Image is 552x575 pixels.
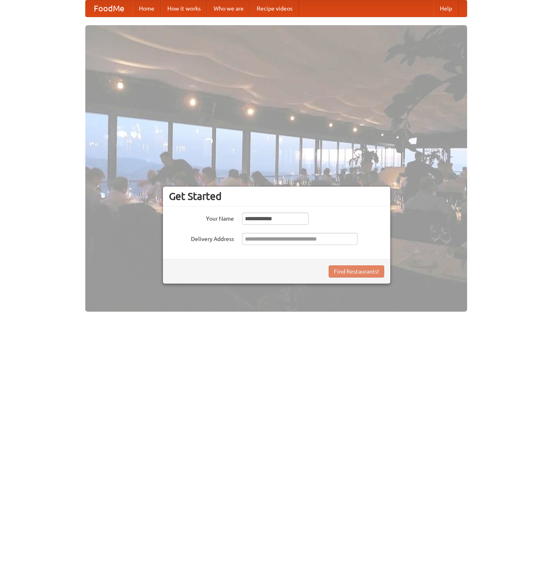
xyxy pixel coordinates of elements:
[132,0,161,17] a: Home
[86,0,132,17] a: FoodMe
[161,0,207,17] a: How it works
[433,0,459,17] a: Help
[169,190,384,202] h3: Get Started
[169,213,234,223] label: Your Name
[250,0,299,17] a: Recipe videos
[207,0,250,17] a: Who we are
[329,265,384,278] button: Find Restaurants!
[169,233,234,243] label: Delivery Address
